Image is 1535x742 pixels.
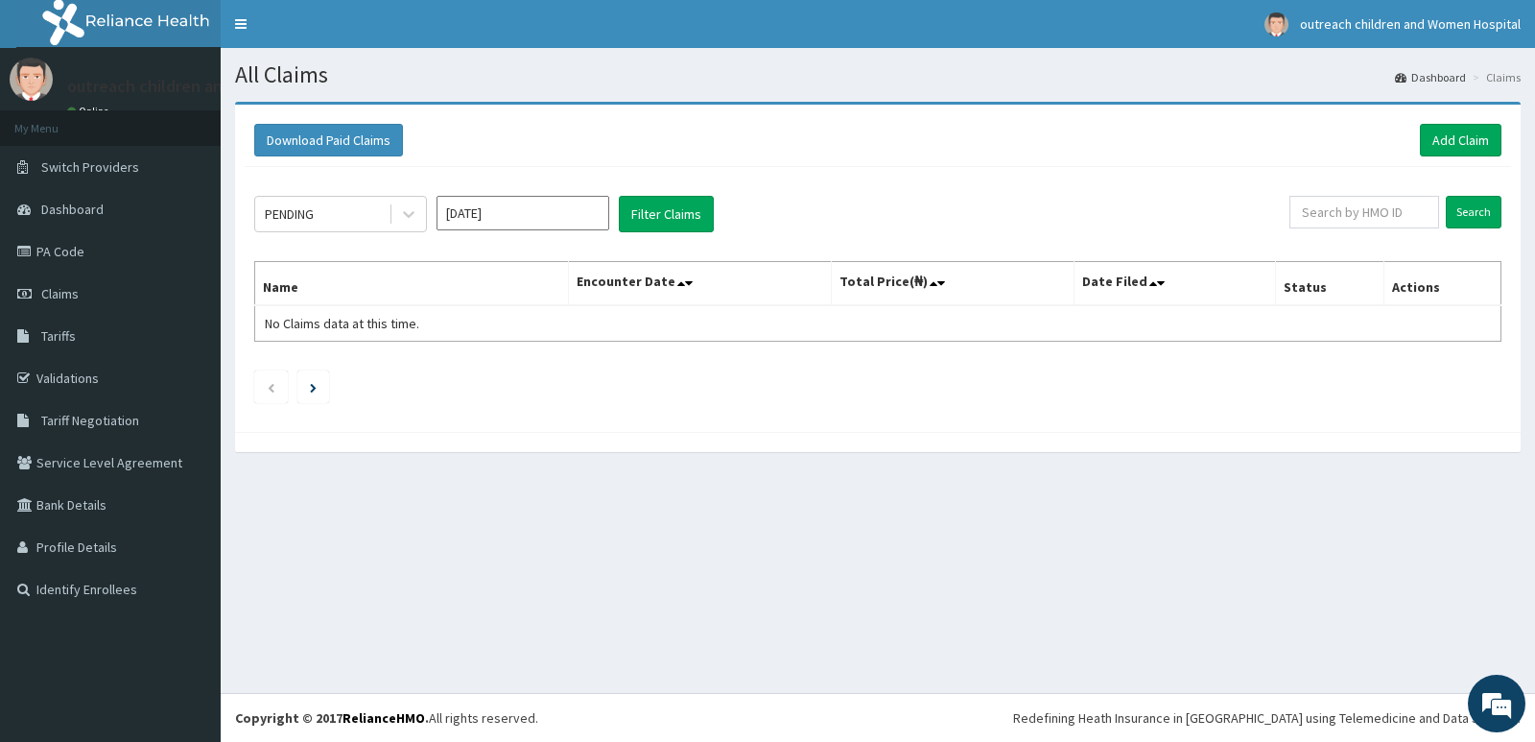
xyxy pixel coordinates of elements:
[831,262,1074,306] th: Total Price(₦)
[255,262,569,306] th: Name
[1395,69,1466,85] a: Dashboard
[619,196,714,232] button: Filter Claims
[221,693,1535,742] footer: All rights reserved.
[235,62,1521,87] h1: All Claims
[310,378,317,395] a: Next page
[1074,262,1276,306] th: Date Filed
[41,285,79,302] span: Claims
[267,378,275,395] a: Previous page
[265,204,314,224] div: PENDING
[67,78,359,95] p: outreach children and Women Hospital
[1275,262,1383,306] th: Status
[342,709,425,727] a: RelianceHMO
[1383,262,1500,306] th: Actions
[67,105,113,118] a: Online
[437,196,609,230] input: Select Month and Year
[41,201,104,218] span: Dashboard
[235,709,429,727] strong: Copyright © 2017 .
[569,262,831,306] th: Encounter Date
[1013,708,1521,728] div: Redefining Heath Insurance in [GEOGRAPHIC_DATA] using Telemedicine and Data Science!
[1446,196,1501,228] input: Search
[1289,196,1440,228] input: Search by HMO ID
[41,158,139,176] span: Switch Providers
[265,315,419,332] span: No Claims data at this time.
[41,327,76,345] span: Tariffs
[1300,15,1521,33] span: outreach children and Women Hospital
[41,412,139,429] span: Tariff Negotiation
[1264,12,1288,36] img: User Image
[1420,124,1501,156] a: Add Claim
[254,124,403,156] button: Download Paid Claims
[1468,69,1521,85] li: Claims
[10,58,53,101] img: User Image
